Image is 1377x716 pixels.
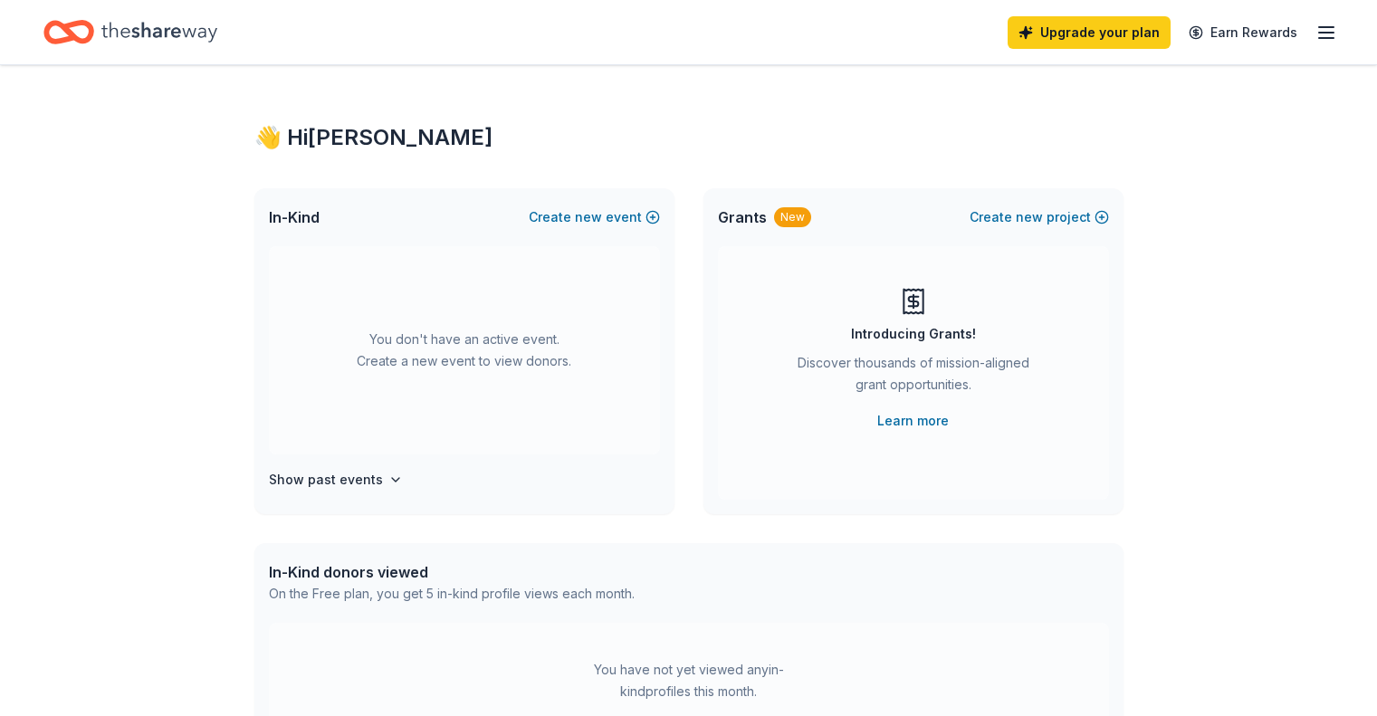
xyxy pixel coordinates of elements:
[43,11,217,53] a: Home
[970,206,1109,228] button: Createnewproject
[269,469,403,491] button: Show past events
[269,206,320,228] span: In-Kind
[254,123,1124,152] div: 👋 Hi [PERSON_NAME]
[774,207,811,227] div: New
[1178,16,1308,49] a: Earn Rewards
[877,410,949,432] a: Learn more
[790,352,1037,403] div: Discover thousands of mission-aligned grant opportunities.
[269,469,383,491] h4: Show past events
[269,246,660,454] div: You don't have an active event. Create a new event to view donors.
[529,206,660,228] button: Createnewevent
[1008,16,1171,49] a: Upgrade your plan
[718,206,767,228] span: Grants
[1016,206,1043,228] span: new
[269,561,635,583] div: In-Kind donors viewed
[575,206,602,228] span: new
[269,583,635,605] div: On the Free plan, you get 5 in-kind profile views each month.
[576,659,802,702] div: You have not yet viewed any in-kind profiles this month.
[851,323,976,345] div: Introducing Grants!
